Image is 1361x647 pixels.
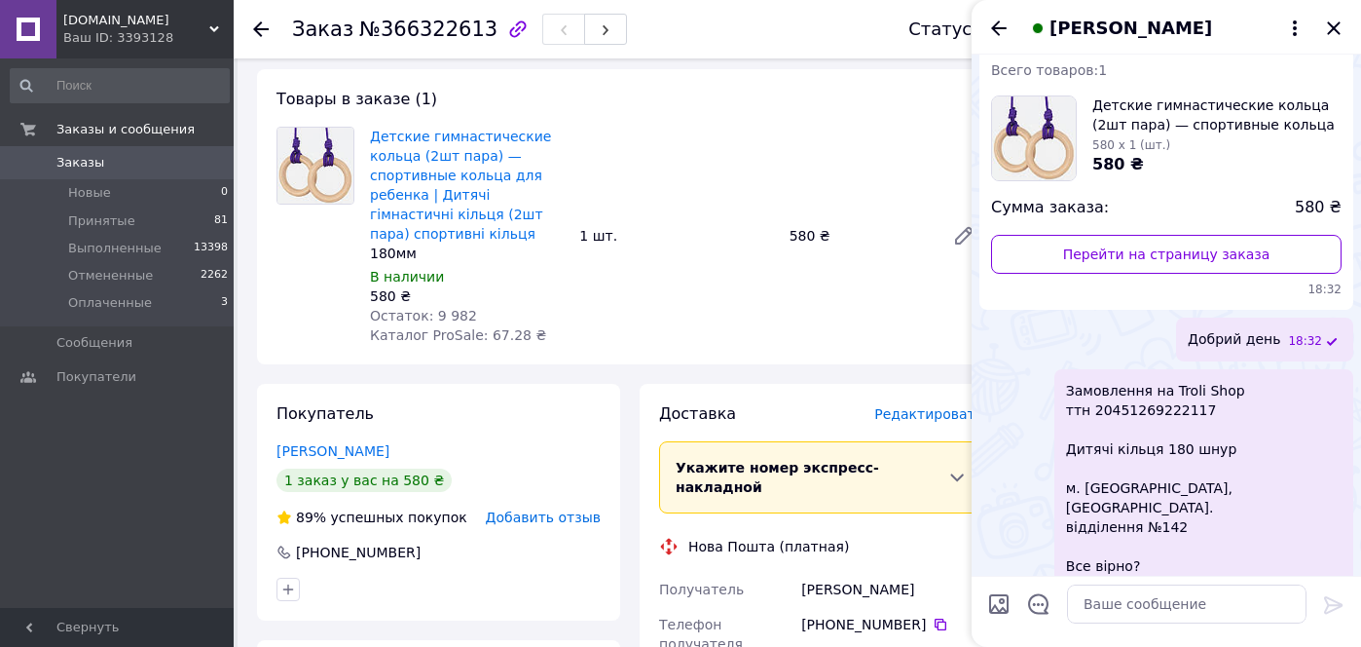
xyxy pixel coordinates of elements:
[253,19,269,39] div: Вернуться назад
[486,510,601,525] span: Добавить отзыв
[991,282,1342,298] span: 18:32 12.10.2025
[874,406,983,422] span: Редактировать
[276,90,437,108] span: Товары в заказе (1)
[294,543,423,562] div: [PHONE_NUMBER]
[683,537,854,556] div: Нова Пошта (платная)
[68,184,111,202] span: Новые
[801,615,983,634] div: [PHONE_NUMBER]
[56,368,136,386] span: Покупатели
[992,96,1076,180] img: 6805382309_w100_h100_detskie-gimnasticheskie-koltsa.jpg
[1092,95,1342,134] span: Детские гимнастические кольца (2шт пара) — спортивные кольца для ребенка | Дитячі гімнастичні кіл...
[659,404,736,423] span: Доставка
[1092,138,1170,152] span: 580 x 1 (шт.)
[214,212,228,230] span: 81
[277,128,353,204] img: Детские гимнастические кольца (2шт пара) — спортивные кольца для ребенка | Дитячі гімнастичні кіл...
[221,294,228,312] span: 3
[63,29,234,47] div: Ваш ID: 3393128
[63,12,209,29] span: Troli.shop
[370,269,444,285] span: В наличии
[370,308,477,323] span: Остаток: 9 982
[56,154,104,171] span: Заказы
[276,469,452,492] div: 1 заказ у вас на 580 ₴
[68,294,152,312] span: Оплаченные
[68,212,135,230] span: Принятые
[370,286,564,306] div: 580 ₴
[782,222,937,249] div: 580 ₴
[201,267,228,285] span: 2262
[991,62,1107,78] span: Всего товаров: 1
[276,404,374,423] span: Покупатель
[194,240,228,257] span: 13398
[370,129,551,242] a: Детские гимнастические кольца (2шт пара) — спортивные кольца для ребенка | Дитячі гімнастичні кіл...
[1295,197,1342,219] span: 580 ₴
[1026,591,1051,617] button: Открыть шаблоны ответов
[571,222,781,249] div: 1 шт.
[987,17,1011,40] button: Назад
[1322,17,1345,40] button: Закрыть
[68,267,153,285] span: Отмененные
[659,582,744,597] span: Получатель
[276,508,467,527] div: успешных покупок
[797,572,987,607] div: [PERSON_NAME]
[1288,333,1322,350] span: 18:32 12.10.2025
[276,443,389,459] a: [PERSON_NAME]
[991,235,1342,274] a: Перейти на страницу заказа
[370,244,564,263] div: 180мм
[991,197,1109,219] span: Сумма заказа:
[676,460,879,495] span: Укажите номер экспресс-накладной
[1026,16,1306,41] button: [PERSON_NAME]
[10,68,230,103] input: Поиск
[56,121,195,138] span: Заказы и сообщения
[359,18,497,41] span: №366322613
[1092,155,1144,173] span: 580 ₴
[296,510,326,525] span: 89%
[292,18,353,41] span: Заказ
[68,240,162,257] span: Выполненные
[1049,16,1212,41] span: [PERSON_NAME]
[1188,329,1280,350] span: Добрий день
[56,334,132,352] span: Сообщения
[1066,381,1342,576] span: Замовлення на Troli Shop ттн 20451269222117 Дитячі кільця 180 шнур м. [GEOGRAPHIC_DATA], [GEOGRAP...
[944,216,983,255] a: Редактировать
[221,184,228,202] span: 0
[908,19,1039,39] div: Статус заказа
[370,327,546,343] span: Каталог ProSale: 67.28 ₴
